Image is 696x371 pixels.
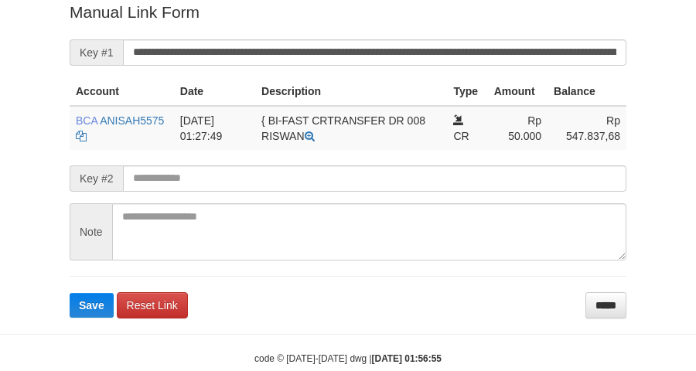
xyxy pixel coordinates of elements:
span: CR [453,130,469,142]
span: Save [79,299,104,311]
a: Copy ANISAH5575 to clipboard [76,130,87,142]
strong: [DATE] 01:56:55 [372,353,442,364]
a: ANISAH5575 [100,114,164,127]
td: Rp 547.837,68 [548,106,626,150]
th: Amount [488,77,548,106]
th: Description [255,77,447,106]
span: Reset Link [127,299,178,311]
th: Account [70,77,174,106]
td: Rp 50.000 [488,106,548,150]
th: Balance [548,77,626,106]
span: Key #2 [70,165,123,192]
td: { BI-FAST CRTRANSFER DR 008 RISWAN [255,106,447,150]
th: Date [174,77,255,106]
th: Type [447,77,487,106]
span: Key #1 [70,39,123,66]
span: Note [70,203,112,260]
td: [DATE] 01:27:49 [174,106,255,150]
small: code © [DATE]-[DATE] dwg | [254,353,442,364]
a: Reset Link [117,292,188,318]
p: Manual Link Form [70,1,626,23]
span: BCA [76,114,97,127]
button: Save [70,293,114,318]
